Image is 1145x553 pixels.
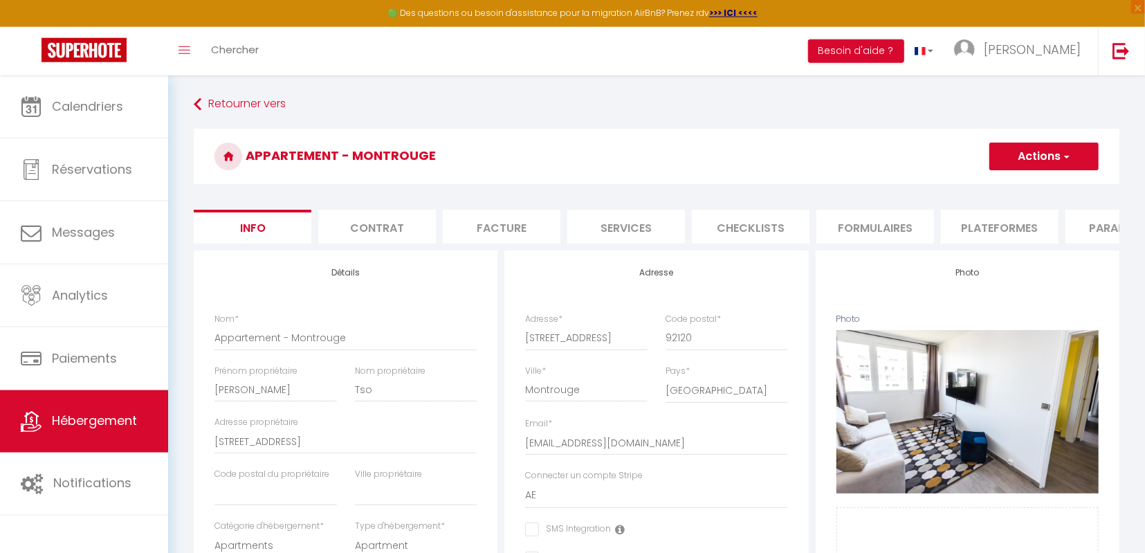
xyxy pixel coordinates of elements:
h4: Détails [214,268,477,278]
span: Messages [52,224,115,241]
span: Notifications [53,475,131,492]
li: Contrat [318,210,436,244]
a: ... [PERSON_NAME] [944,27,1098,75]
img: logout [1112,42,1130,60]
button: Actions [989,143,1099,170]
h4: Adresse [525,268,787,278]
span: Chercher [211,42,259,57]
span: Hébergement [52,413,137,430]
label: Prénom propriétaire [214,365,297,378]
label: Type d'hébergement [355,520,445,533]
label: Nom [214,313,239,326]
label: Adresse [525,313,562,326]
label: Pays [666,365,690,378]
label: Code postal du propriétaire [214,468,329,481]
label: Code postal [666,313,721,326]
h3: Appartement - Montrouge [194,129,1119,184]
label: Catégorie d'hébergement [214,520,324,533]
li: Formulaires [816,210,934,244]
span: [PERSON_NAME] [984,41,1081,58]
span: Paiements [52,350,117,367]
span: Analytics [52,287,108,304]
label: Adresse propriétaire [214,416,298,429]
a: >>> ICI <<<< [709,7,758,19]
label: Ville [525,365,546,378]
li: Info [194,210,311,244]
a: Retourner vers [194,92,1119,117]
label: Photo [836,313,861,326]
label: Nom propriétaire [355,365,425,378]
li: Checklists [692,210,809,244]
span: Réservations [52,161,132,178]
button: Besoin d'aide ? [808,39,904,63]
li: Facture [443,210,560,244]
a: Chercher [201,27,269,75]
img: Super Booking [42,38,127,62]
li: Services [567,210,685,244]
img: ... [954,39,975,60]
label: Connecter un compte Stripe [525,469,643,482]
h4: Photo [836,268,1099,278]
label: Ville propriétaire [355,468,422,481]
span: Calendriers [52,98,123,115]
li: Plateformes [941,210,1059,244]
label: Email [525,417,552,430]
